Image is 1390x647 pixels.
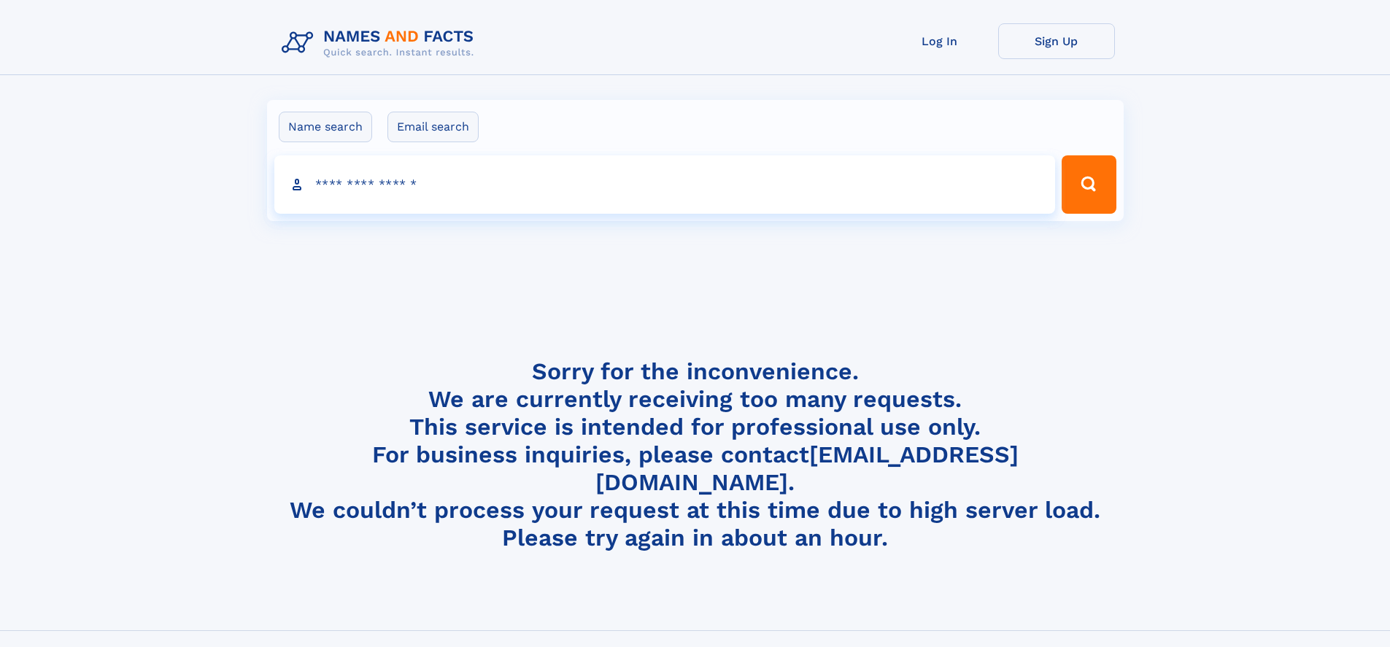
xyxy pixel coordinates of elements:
[998,23,1115,59] a: Sign Up
[276,23,486,63] img: Logo Names and Facts
[274,155,1056,214] input: search input
[279,112,372,142] label: Name search
[387,112,479,142] label: Email search
[1062,155,1116,214] button: Search Button
[595,441,1019,496] a: [EMAIL_ADDRESS][DOMAIN_NAME]
[276,357,1115,552] h4: Sorry for the inconvenience. We are currently receiving too many requests. This service is intend...
[881,23,998,59] a: Log In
